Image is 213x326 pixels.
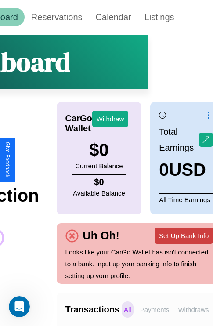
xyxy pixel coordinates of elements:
[92,111,129,127] button: Withdraw
[75,160,123,172] p: Current Balance
[65,304,119,315] h4: Transactions
[75,140,123,160] h3: $ 0
[4,142,11,177] div: Give Feedback
[9,296,30,317] iframe: Intercom live chat
[79,229,124,242] h4: Uh Oh!
[159,160,213,180] h3: 0 USD
[73,177,125,187] h4: $ 0
[159,193,213,206] p: All Time Earnings
[138,8,181,26] a: Listings
[155,228,213,244] button: Set Up Bank Info
[122,301,134,318] p: All
[138,301,172,318] p: Payments
[65,113,92,134] h4: CarGo Wallet
[89,8,138,26] a: Calendar
[25,8,89,26] a: Reservations
[159,124,199,156] p: Total Earnings
[73,187,125,199] p: Available Balance
[176,301,211,318] p: Withdraws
